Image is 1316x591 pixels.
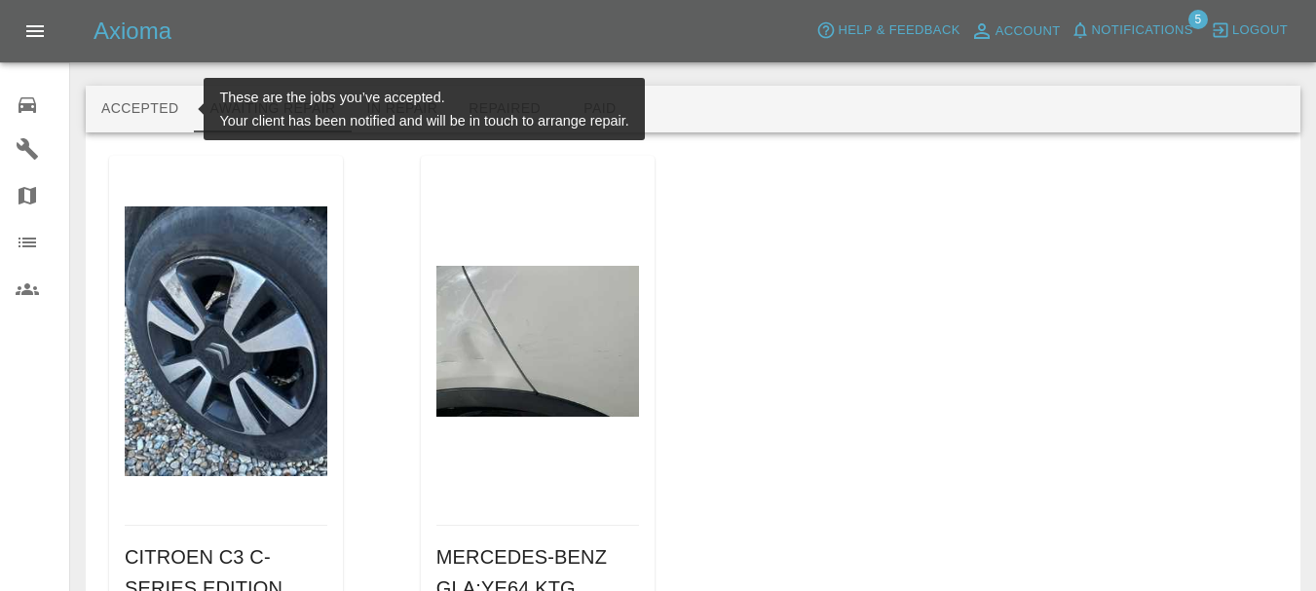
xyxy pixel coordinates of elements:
button: Accepted [86,86,194,132]
a: Account [965,16,1066,47]
button: Notifications [1066,16,1198,46]
span: Notifications [1092,19,1193,42]
button: Logout [1206,16,1293,46]
span: Logout [1232,19,1288,42]
button: Open drawer [12,8,58,55]
button: Help & Feedback [811,16,964,46]
button: Awaiting Repair [194,86,351,132]
span: 5 [1188,10,1208,29]
button: Paid [556,86,644,132]
h5: Axioma [94,16,171,47]
span: Account [996,20,1061,43]
button: In Repair [352,86,454,132]
button: Repaired [453,86,556,132]
span: Help & Feedback [838,19,959,42]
